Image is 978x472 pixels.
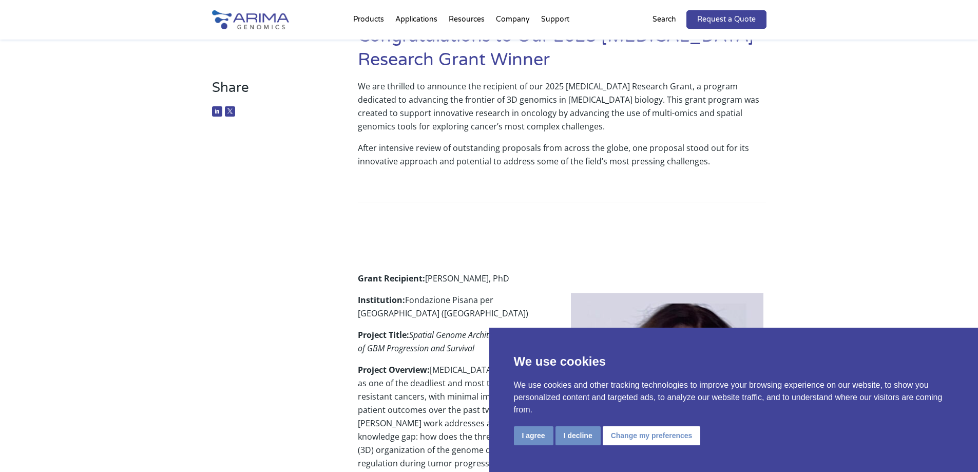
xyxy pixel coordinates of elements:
[686,10,766,29] a: Request a Quote
[555,426,601,445] button: I decline
[603,426,701,445] button: Change my preferences
[358,364,430,375] strong: Project Overview:
[212,80,328,104] h3: Share
[358,293,766,328] p: Fondazione Pisana per [GEOGRAPHIC_DATA] ([GEOGRAPHIC_DATA])
[358,272,766,293] p: [PERSON_NAME], PhD
[514,426,553,445] button: I agree
[653,13,676,26] p: Search
[212,10,289,29] img: Arima-Genomics-logo
[514,352,954,371] p: We use cookies
[358,25,766,80] h1: Congratulations to Our 2025 [MEDICAL_DATA] Research Grant Winner
[358,294,405,306] strong: Institution:
[358,141,766,176] p: After intensive review of outstanding proposals from across the globe, one proposal stood out for...
[358,80,766,141] p: We are thrilled to announce the recipient of our 2025 [MEDICAL_DATA] Research Grant, a program de...
[358,273,425,284] strong: Grant Recipient:
[358,329,409,341] strong: Project Title:
[514,379,954,416] p: We use cookies and other tracking technologies to improve your browsing experience on our website...
[358,329,551,354] em: Spatial Genome Architecture as a Driver of GBM Progression and Survival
